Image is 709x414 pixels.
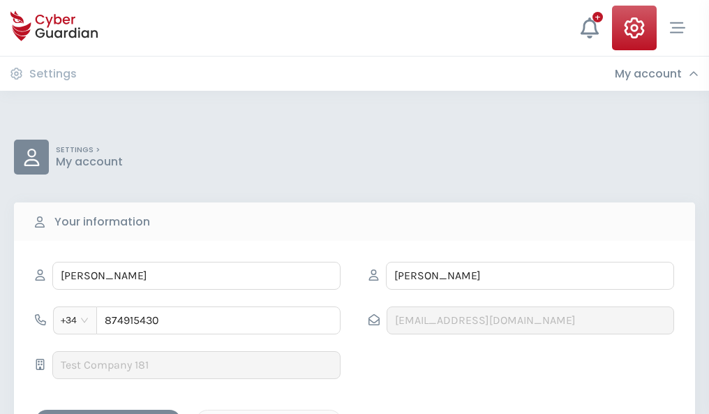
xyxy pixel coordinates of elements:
input: 612345678 [96,306,341,334]
p: SETTINGS > [56,145,123,155]
div: + [592,12,603,22]
b: Your information [54,214,150,230]
p: My account [56,155,123,169]
h3: My account [615,67,682,81]
h3: Settings [29,67,77,81]
span: +34 [61,310,89,331]
div: My account [615,67,699,81]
